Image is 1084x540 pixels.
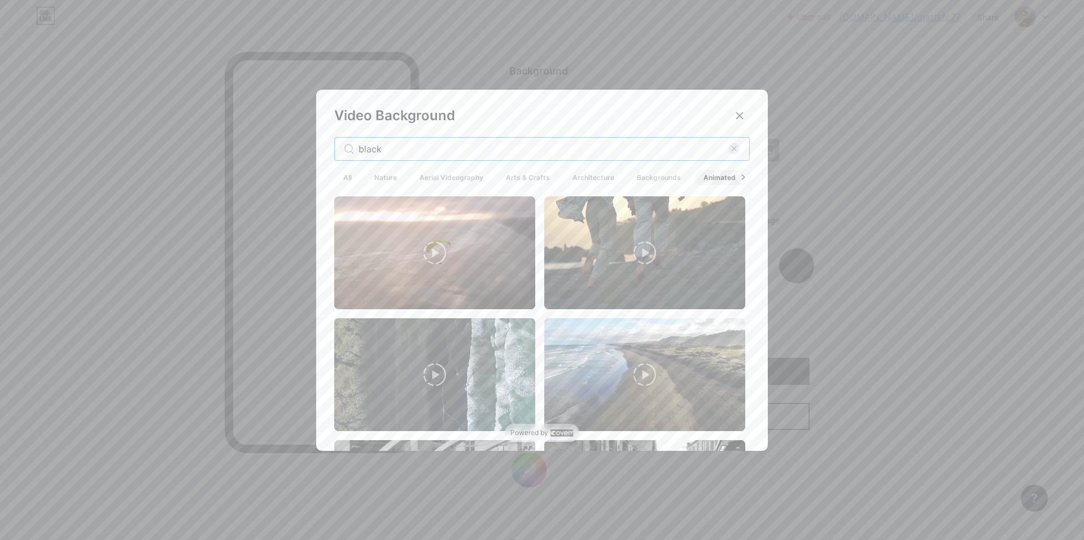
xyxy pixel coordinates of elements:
img: thumbnail [544,318,745,431]
span: All [334,170,361,185]
img: thumbnail [334,318,535,431]
span: Animated [694,170,745,185]
span: Backgrounds [628,170,690,185]
span: Arts & Crafts [497,170,559,185]
img: thumbnail [334,196,535,309]
span: Architecture [563,170,623,185]
span: Powered by [510,428,548,437]
span: Nature [365,170,406,185]
input: Search Videos [359,142,728,156]
span: Aerial Videography [410,170,492,185]
img: thumbnail [544,196,745,309]
span: Video Background [334,107,455,124]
